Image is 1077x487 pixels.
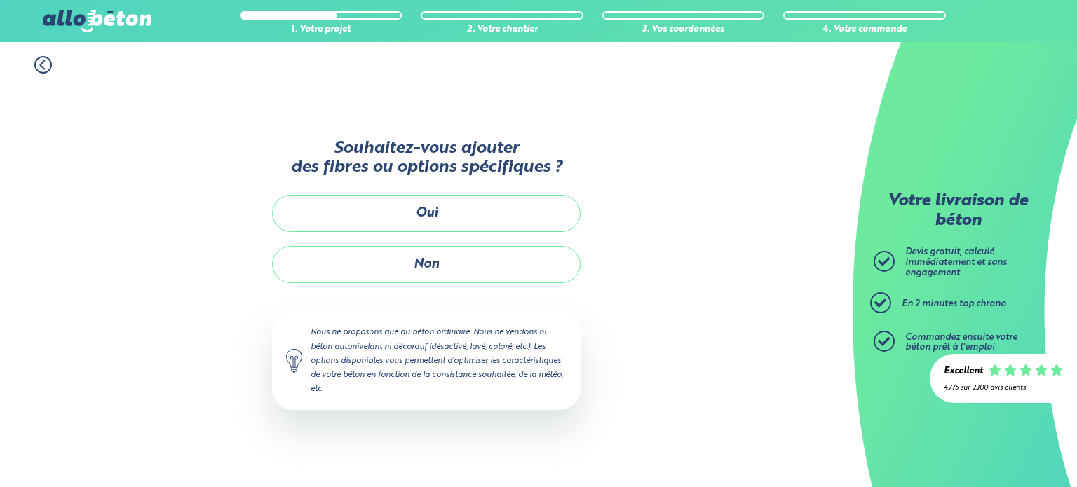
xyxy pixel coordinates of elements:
[944,384,1063,392] div: 4.7/5 sur 2300 avis clients
[905,333,1017,352] span: Commandez ensuite votre béton prêt à l'emploi
[877,192,1038,231] p: Votre livraison de béton
[783,25,946,35] div: 4. Votre commande
[272,139,581,178] p: Souhaitez-vous ajouter des fibres ou options spécifiques ?
[43,10,151,32] img: allobéton
[272,311,581,410] div: Nous ne proposons que du béton ordinaire. Nous ne vendons ni béton autonivelant ni décoratif (dés...
[905,247,1007,277] span: Devis gratuit, calculé immédiatement et sans engagement
[272,195,581,232] button: Oui
[421,25,583,35] div: 2. Votre chantier
[240,25,402,35] div: 1. Votre projet
[602,25,765,35] div: 3. Vos coordonnées
[902,299,1006,308] span: En 2 minutes top chrono
[272,246,581,283] button: Non
[952,432,1062,472] iframe: Help widget launcher
[944,366,983,377] div: Excellent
